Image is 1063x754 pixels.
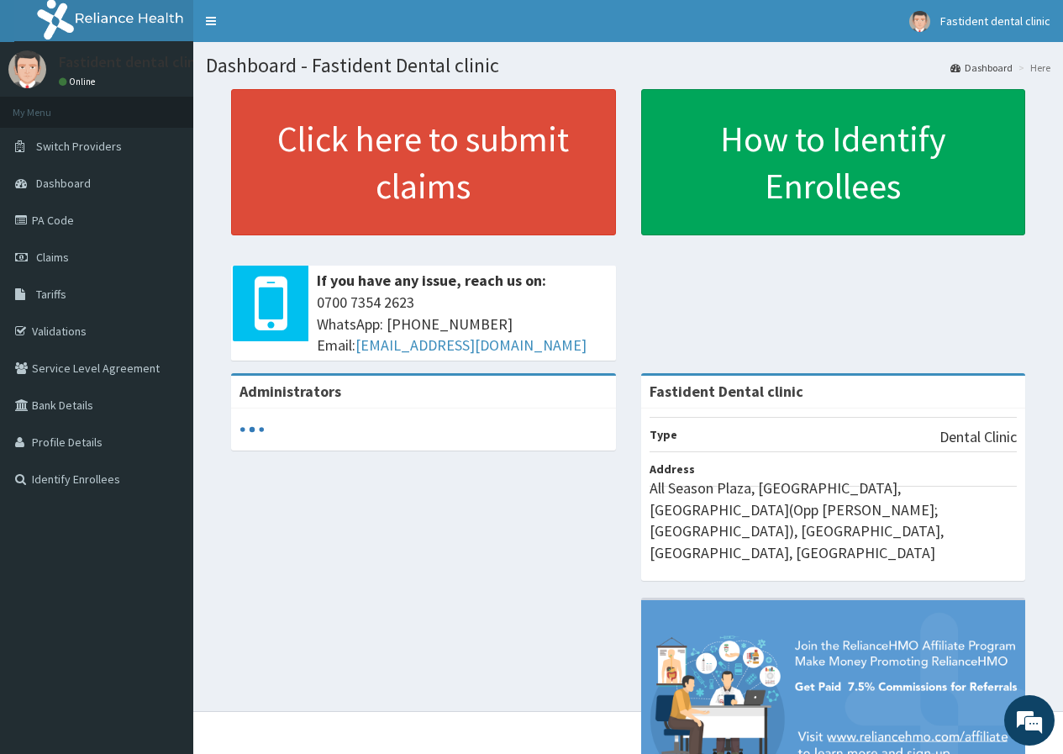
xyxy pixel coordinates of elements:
p: Dental Clinic [939,426,1017,448]
b: Administrators [239,382,341,401]
h1: Dashboard - Fastident Dental clinic [206,55,1050,76]
p: Fastident dental clinic [59,55,207,70]
img: User Image [8,50,46,88]
a: Dashboard [950,61,1013,75]
span: Tariffs [36,287,66,302]
b: Address [650,461,695,477]
span: Fastident dental clinic [940,13,1050,29]
a: [EMAIL_ADDRESS][DOMAIN_NAME] [355,335,587,355]
a: Online [59,76,99,87]
p: All Season Plaza, [GEOGRAPHIC_DATA], [GEOGRAPHIC_DATA](Opp [PERSON_NAME]; [GEOGRAPHIC_DATA]), [GE... [650,477,1018,564]
span: Switch Providers [36,139,122,154]
span: Claims [36,250,69,265]
a: How to Identify Enrollees [641,89,1026,235]
img: User Image [909,11,930,32]
span: 0700 7354 2623 WhatsApp: [PHONE_NUMBER] Email: [317,292,608,356]
a: Click here to submit claims [231,89,616,235]
svg: audio-loading [239,417,265,442]
span: Dashboard [36,176,91,191]
li: Here [1014,61,1050,75]
b: If you have any issue, reach us on: [317,271,546,290]
strong: Fastident Dental clinic [650,382,803,401]
b: Type [650,427,677,442]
